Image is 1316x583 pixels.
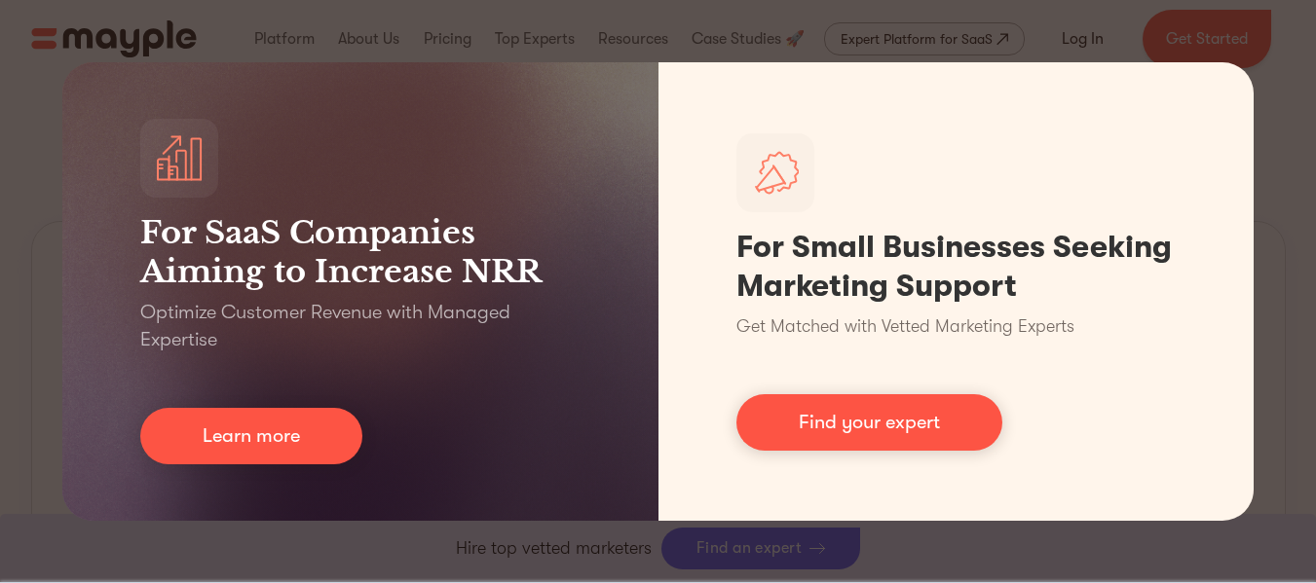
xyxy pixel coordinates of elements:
[736,394,1002,451] a: Find your expert
[140,213,581,291] h3: For SaaS Companies Aiming to Increase NRR
[140,408,362,464] a: Learn more
[140,299,581,353] p: Optimize Customer Revenue with Managed Expertise
[736,228,1177,306] h1: For Small Businesses Seeking Marketing Support
[736,313,1074,340] p: Get Matched with Vetted Marketing Experts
